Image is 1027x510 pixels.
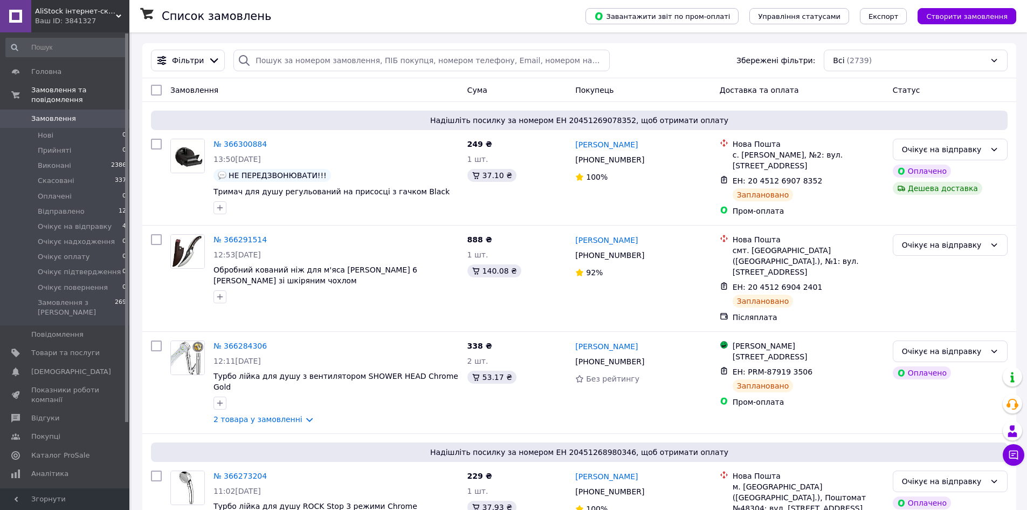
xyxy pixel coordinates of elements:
[38,176,74,186] span: Скасовані
[733,283,823,291] span: ЕН: 20 4512 6904 2401
[213,250,261,259] span: 12:53[DATE]
[902,345,985,357] div: Очікує на відправку
[31,85,129,105] span: Замовлення та повідомлення
[733,471,884,481] div: Нова Пошта
[38,252,89,262] span: Очікує оплату
[893,182,982,195] div: Дешева доставка
[586,173,608,181] span: 100%
[213,472,267,480] a: № 366273204
[171,139,204,173] img: Фото товару
[893,497,951,509] div: Оплачено
[575,86,614,94] span: Покупець
[111,161,126,171] span: 2386
[733,295,794,308] div: Заплановано
[733,188,794,201] div: Заплановано
[733,245,884,277] div: смт. [GEOGRAPHIC_DATA] ([GEOGRAPHIC_DATA].), №1: вул. [STREET_ADDRESS]
[467,487,488,495] span: 1 шт.
[860,8,907,24] button: Експорт
[31,413,59,423] span: Відгуки
[170,234,205,269] a: Фото товару
[733,149,884,171] div: с. [PERSON_NAME], №2: вул. [STREET_ADDRESS]
[736,55,815,66] span: Збережені фільтри:
[575,341,638,352] a: [PERSON_NAME]
[902,239,985,251] div: Очікує на відправку
[213,140,267,148] a: № 366300884
[31,330,84,339] span: Повідомлення
[213,266,417,285] a: Обробний кований ніж для м'яса [PERSON_NAME] 6 [PERSON_NAME] зі шкіряним чохлом
[213,187,450,196] a: Тримач для душу регульований на присосці з гачком Black
[902,144,985,155] div: Очікує на відправку
[122,146,126,155] span: 0
[467,169,516,182] div: 37.10 ₴
[907,11,1016,20] a: Створити замовлення
[869,12,899,21] span: Експорт
[902,475,985,487] div: Очікує на відправку
[467,472,492,480] span: 229 ₴
[758,12,840,21] span: Управління статусами
[171,235,204,268] img: Фото товару
[586,375,639,383] span: Без рейтингу
[733,176,823,185] span: ЕН: 20 4512 6907 8352
[467,371,516,384] div: 53.17 ₴
[218,171,226,180] img: :speech_balloon:
[213,235,267,244] a: № 366291514
[119,207,126,216] span: 12
[467,250,488,259] span: 1 шт.
[115,176,126,186] span: 337
[31,469,68,479] span: Аналітика
[749,8,849,24] button: Управління статусами
[893,366,951,379] div: Оплачено
[733,379,794,392] div: Заплановано
[5,38,127,57] input: Пошук
[122,283,126,293] span: 0
[467,264,521,277] div: 140.08 ₴
[122,131,126,140] span: 0
[229,171,327,180] span: НЕ ПЕРЕДЗВОНЮВАТИ!!!
[893,165,951,178] div: Оплачено
[233,50,609,71] input: Пошук за номером замовлення, ПІБ покупця, номером телефону, Email, номером накладної
[733,312,884,323] div: Післяплата
[733,341,884,351] div: [PERSON_NAME]
[170,341,205,375] a: Фото товару
[833,55,844,66] span: Всі
[213,415,302,424] a: 2 товара у замовленні
[170,86,218,94] span: Замовлення
[31,451,89,460] span: Каталог ProSale
[122,267,126,277] span: 0
[38,283,108,293] span: Очікує повернення
[38,207,85,216] span: Відправлено
[467,86,487,94] span: Cума
[171,341,204,375] img: Фото товару
[213,372,458,391] a: Турбо лійка для душу з вентилятором SHOWER HEAD Chrome Gold
[31,114,76,124] span: Замовлення
[122,237,126,247] span: 0
[31,385,100,405] span: Показники роботи компанії
[575,139,638,150] a: [PERSON_NAME]
[594,11,730,21] span: Завантажити звіт по пром-оплаті
[573,484,646,499] div: [PHONE_NUMBER]
[31,432,60,441] span: Покупці
[122,222,126,232] span: 4
[573,248,646,263] div: [PHONE_NUMBER]
[122,192,126,201] span: 0
[38,161,71,171] span: Виконані
[733,368,812,376] span: ЕН: PRM-87919 3506
[38,146,71,155] span: Прийняті
[31,348,100,358] span: Товари та послуги
[38,298,115,317] span: Замовлення з [PERSON_NAME]
[162,10,271,23] h1: Список замовлень
[467,357,488,365] span: 2 шт.
[38,192,72,201] span: Оплачені
[213,487,261,495] span: 11:02[DATE]
[213,357,261,365] span: 12:11[DATE]
[115,298,126,317] span: 269
[847,56,872,65] span: (2739)
[720,86,799,94] span: Доставка та оплата
[1003,444,1024,466] button: Чат з покупцем
[733,234,884,245] div: Нова Пошта
[467,155,488,164] span: 1 шт.
[38,267,121,277] span: Очікує підтвердження
[35,16,129,26] div: Ваш ID: 3841327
